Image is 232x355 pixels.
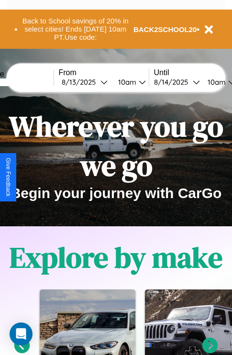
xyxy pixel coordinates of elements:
[10,322,33,345] div: Open Intercom Messenger
[59,68,149,77] label: From
[62,78,100,87] div: 8 / 13 / 2025
[110,77,149,87] button: 10am
[59,77,110,87] button: 8/13/2025
[5,158,11,197] div: Give Feedback
[154,78,193,87] div: 8 / 14 / 2025
[133,25,197,33] b: BACK2SCHOOL20
[113,78,139,87] div: 10am
[203,78,228,87] div: 10am
[10,238,222,277] h1: Explore by make
[18,14,133,44] button: Back to School savings of 20% in select cities! Ends [DATE] 10am PT.Use code:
